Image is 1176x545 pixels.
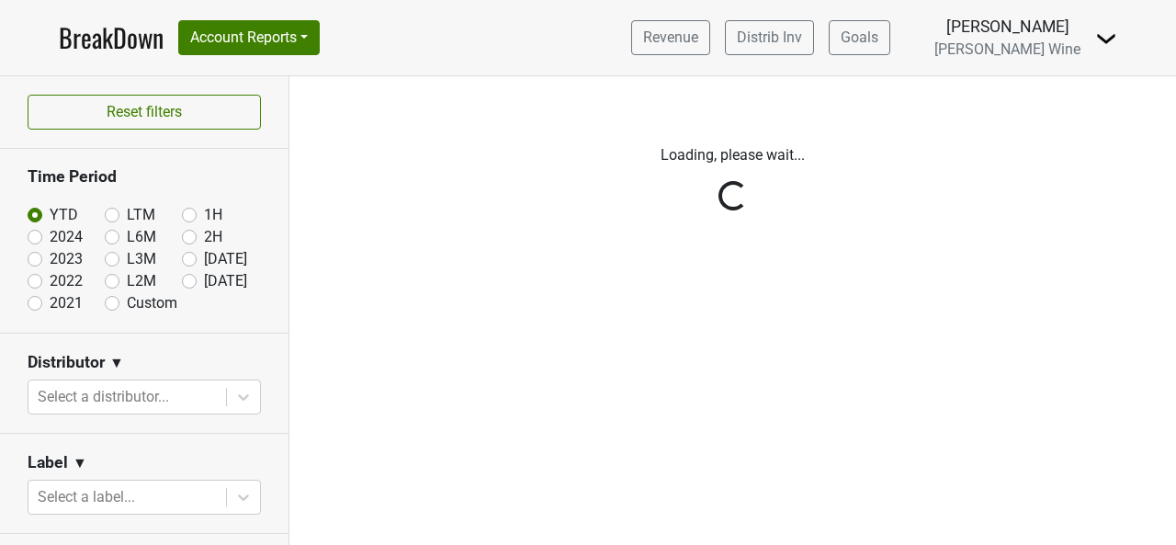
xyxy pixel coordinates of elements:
[178,20,320,55] button: Account Reports
[934,15,1080,39] div: [PERSON_NAME]
[303,144,1162,166] p: Loading, please wait...
[59,18,164,57] a: BreakDown
[1095,28,1117,50] img: Dropdown Menu
[631,20,710,55] a: Revenue
[829,20,890,55] a: Goals
[934,40,1080,58] span: [PERSON_NAME] Wine
[725,20,814,55] a: Distrib Inv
